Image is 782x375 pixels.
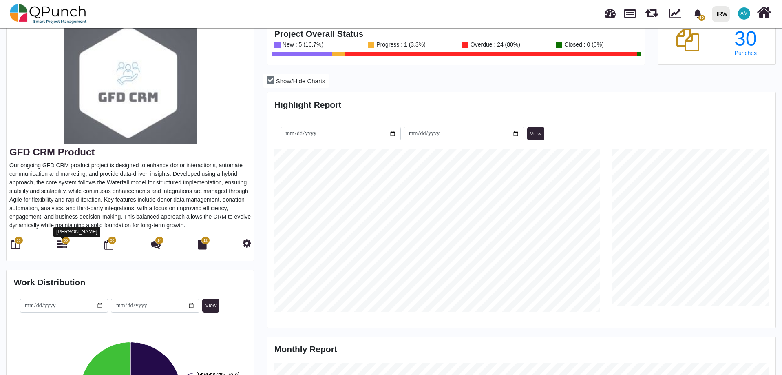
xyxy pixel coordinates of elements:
h4: Project Overall Status [274,29,638,39]
div: 30 [723,29,768,49]
a: AM [733,0,755,27]
span: 14 [157,238,161,244]
a: bell fill59 [689,0,709,26]
span: 12 [203,238,208,244]
span: Dashboard [605,5,616,17]
div: IRW [717,7,728,21]
a: 30 [57,243,67,249]
div: Progress : 1 (3.3%) [374,42,426,48]
img: qpunch-sp.fa6292f.png [10,2,87,26]
div: Overdue : 24 (80%) [468,42,520,48]
span: 30 [64,238,68,244]
span: 59 [698,15,705,21]
p: Our ongoing GFD CRM product project is designed to enhance donor interactions, automate communica... [9,161,251,230]
span: Punches [735,50,757,56]
span: Asad Malik [738,7,750,20]
svg: bell fill [694,9,702,18]
h4: Highlight Report [274,100,769,110]
a: 30 Punches [723,29,768,56]
i: Project Settings [243,238,251,248]
span: 30 [16,238,20,244]
div: Notification [691,6,705,21]
a: GFD CRM Product [9,146,95,158]
a: IRW [708,0,733,27]
div: [PERSON_NAME] [53,227,100,237]
div: Dynamic Report [665,0,689,27]
span: 30 [110,238,114,244]
span: Show/Hide Charts [276,78,325,84]
button: Show/Hide Charts [263,74,328,88]
button: View [527,127,544,141]
span: AM [740,11,748,16]
i: Board [11,240,20,249]
div: Closed : 0 (0%) [562,42,603,48]
i: Home [757,4,771,20]
div: New : 5 (16.7%) [281,42,323,48]
i: Punch Discussion [151,240,161,249]
button: View [202,299,219,313]
i: Document Library [198,240,207,249]
i: Calendar [104,240,113,249]
h4: Work Distribution [14,277,247,287]
span: Releases [645,4,658,18]
span: Projects [624,5,636,18]
h4: Monthly Report [274,344,769,354]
